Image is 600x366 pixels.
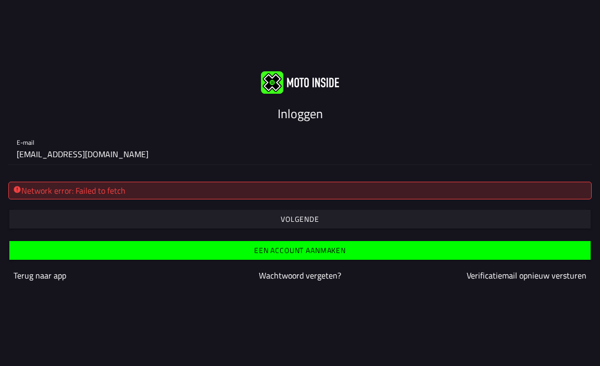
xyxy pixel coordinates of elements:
ion-text: Volgende [281,216,319,223]
a: Verificatiemail opnieuw versturen [467,269,586,282]
div: Network error: Failed to fetch [8,182,592,199]
ion-text: Inloggen [278,104,323,123]
input: E-mail [17,144,583,165]
ion-icon: alert [13,185,21,194]
ion-button: Een account aanmaken [9,241,591,260]
a: Terug naar app [14,269,66,282]
a: Wachtwoord vergeten? [259,269,341,282]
